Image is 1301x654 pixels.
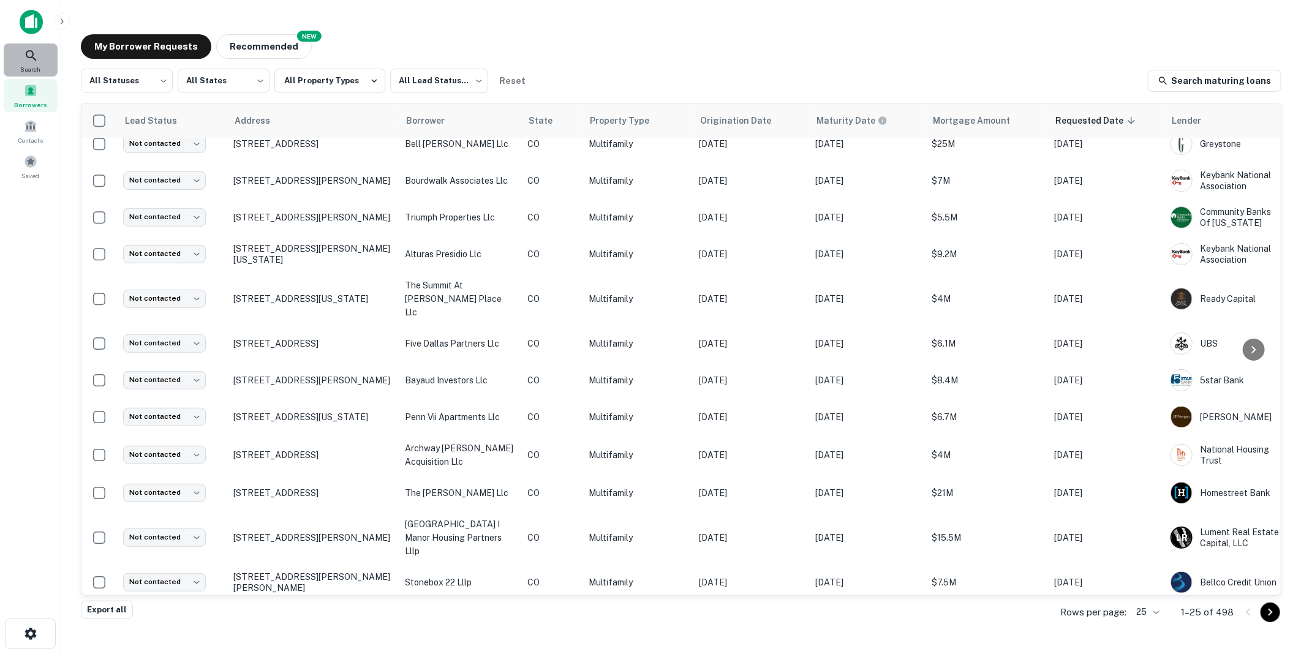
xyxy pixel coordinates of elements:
[1240,556,1301,615] iframe: Chat Widget
[1171,133,1192,154] img: picture
[815,247,919,261] p: [DATE]
[123,371,206,389] div: Not contacted
[1054,174,1158,187] p: [DATE]
[1171,572,1192,593] img: picture
[1054,486,1158,500] p: [DATE]
[4,150,58,183] a: Saved
[117,103,227,138] th: Lead Status
[1054,448,1158,462] p: [DATE]
[405,247,515,261] p: alturas presidio llc
[233,412,393,423] p: [STREET_ADDRESS][US_STATE]
[527,448,576,462] p: CO
[405,410,515,424] p: penn vii apartments llc
[233,532,393,543] p: [STREET_ADDRESS][PERSON_NAME]
[123,208,206,226] div: Not contacted
[815,174,919,187] p: [DATE]
[1171,333,1192,354] img: picture
[1060,605,1126,620] p: Rows per page:
[4,79,58,112] div: Borrowers
[1131,603,1161,621] div: 25
[1171,288,1281,310] div: Ready Capital
[1171,170,1192,191] img: picture
[81,34,211,59] button: My Borrower Requests
[815,137,919,151] p: [DATE]
[1171,206,1281,228] div: Community Banks Of [US_STATE]
[405,337,515,350] p: five dallas partners llc
[589,247,687,261] p: Multifamily
[1171,483,1192,503] img: picture
[815,337,919,350] p: [DATE]
[123,171,206,189] div: Not contacted
[21,64,41,74] span: Search
[527,374,576,387] p: CO
[699,448,803,462] p: [DATE]
[932,486,1042,500] p: $21M
[589,531,687,544] p: Multifamily
[405,486,515,500] p: the [PERSON_NAME] llc
[1171,482,1281,504] div: Homestreet Bank
[1054,531,1158,544] p: [DATE]
[816,114,875,127] h6: Maturity Date
[233,293,393,304] p: [STREET_ADDRESS][US_STATE]
[1048,103,1164,138] th: Requested Date
[527,247,576,261] p: CO
[699,211,803,224] p: [DATE]
[699,174,803,187] p: [DATE]
[1171,527,1281,549] div: Lument Real Estate Capital, LLC
[4,115,58,148] a: Contacts
[1171,288,1192,309] img: picture
[932,174,1042,187] p: $7M
[227,103,399,138] th: Address
[1171,244,1192,265] img: picture
[405,517,515,558] p: [GEOGRAPHIC_DATA] i manor housing partners lllp
[699,576,803,589] p: [DATE]
[1171,207,1192,228] img: picture
[297,31,322,42] div: NEW
[932,374,1042,387] p: $8.4M
[699,247,803,261] p: [DATE]
[233,571,393,593] p: [STREET_ADDRESS][PERSON_NAME][PERSON_NAME]
[233,243,393,265] p: [STREET_ADDRESS][PERSON_NAME][US_STATE]
[233,212,393,223] p: [STREET_ADDRESS][PERSON_NAME]
[589,486,687,500] p: Multifamily
[932,448,1042,462] p: $4M
[1172,113,1217,128] span: Lender
[932,337,1042,350] p: $6.1M
[4,43,58,77] a: Search
[527,337,576,350] p: CO
[815,448,919,462] p: [DATE]
[235,113,286,128] span: Address
[527,292,576,306] p: CO
[700,113,787,128] span: Origination Date
[815,576,919,589] p: [DATE]
[1171,369,1281,391] div: 5star Bank
[1054,137,1158,151] p: [DATE]
[815,410,919,424] p: [DATE]
[405,137,515,151] p: bell [PERSON_NAME] llc
[81,65,173,97] div: All Statuses
[589,337,687,350] p: Multifamily
[390,65,488,97] div: All Lead Statuses
[1148,70,1281,92] a: Search maturing loans
[583,103,693,138] th: Property Type
[123,573,206,591] div: Not contacted
[932,292,1042,306] p: $4M
[1054,211,1158,224] p: [DATE]
[529,113,568,128] span: State
[589,174,687,187] p: Multifamily
[405,442,515,468] p: archway [PERSON_NAME] acquisition llc
[1055,113,1139,128] span: Requested Date
[589,292,687,306] p: Multifamily
[274,69,385,93] button: All Property Types
[1054,374,1158,387] p: [DATE]
[1176,532,1187,544] p: L R
[233,338,393,349] p: [STREET_ADDRESS]
[406,113,461,128] span: Borrower
[123,446,206,464] div: Not contacted
[589,211,687,224] p: Multifamily
[405,211,515,224] p: triumph properties llc
[815,211,919,224] p: [DATE]
[699,137,803,151] p: [DATE]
